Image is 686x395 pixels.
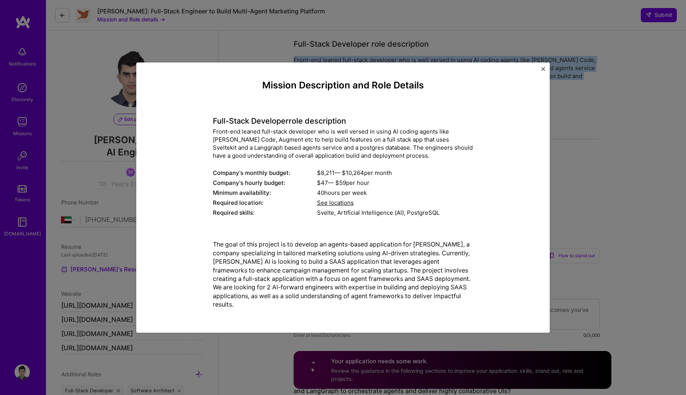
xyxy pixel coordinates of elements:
div: Company's hourly budget: [213,179,317,187]
button: Close [541,67,545,75]
div: Required skills: [213,209,317,217]
div: Front-end leaned full-stack developer who is well versed in using AI coding agents like [PERSON_N... [213,128,473,160]
div: Minimum availability: [213,189,317,197]
div: Required location: [213,199,317,207]
div: Company's monthly budget: [213,169,317,177]
div: $ 8,211 — $ 10,264 per month [317,169,473,177]
div: Svelte, Artificial Intelligence (AI), PostgreSQL [317,209,473,217]
div: 40 hours per week [317,189,473,197]
p: The goal of this project is to develop an agents-based application for [PERSON_NAME], a company s... [213,240,473,309]
h4: Mission Description and Role Details [213,80,473,91]
span: See locations [317,199,354,207]
h4: Full-Stack Developer role description [213,117,473,126]
div: $ 47 — $ 59 per hour [317,179,473,187]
